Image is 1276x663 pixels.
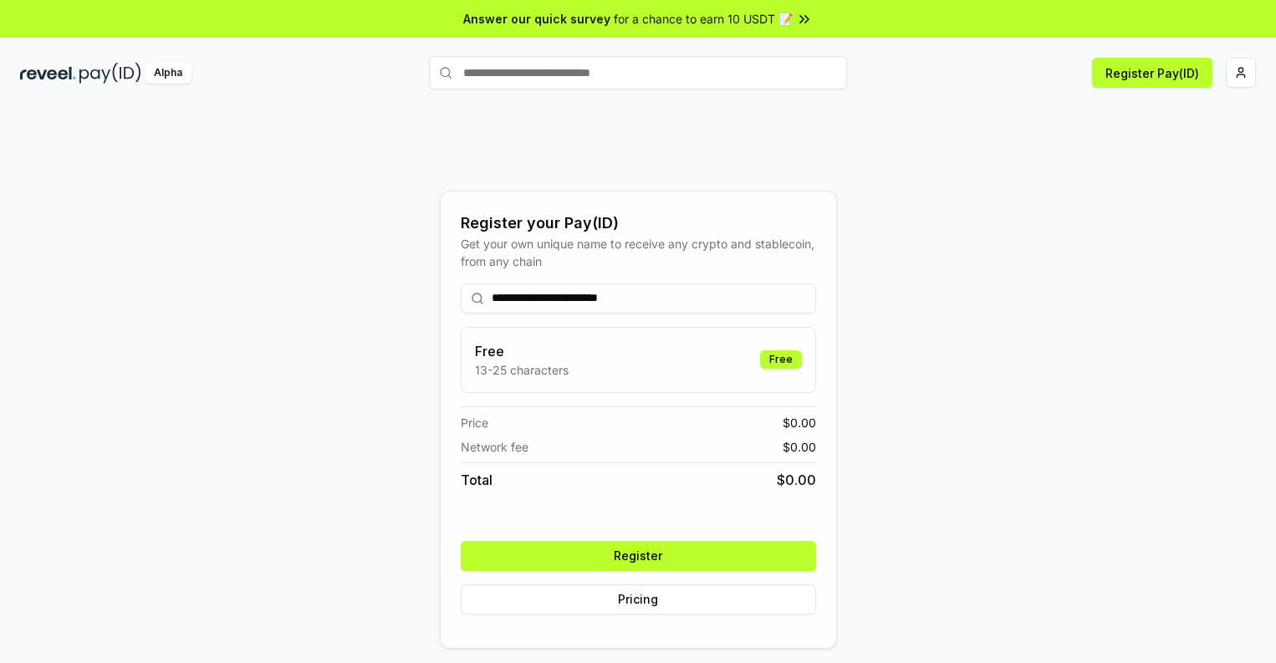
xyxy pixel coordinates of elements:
[475,361,569,379] p: 13-25 characters
[783,438,816,456] span: $ 0.00
[461,212,816,235] div: Register your Pay(ID)
[461,541,816,571] button: Register
[145,63,191,84] div: Alpha
[79,63,141,84] img: pay_id
[614,10,793,28] span: for a chance to earn 10 USDT 📝
[461,438,528,456] span: Network fee
[777,470,816,490] span: $ 0.00
[463,10,610,28] span: Answer our quick survey
[461,414,488,431] span: Price
[20,63,76,84] img: reveel_dark
[760,350,802,369] div: Free
[461,235,816,270] div: Get your own unique name to receive any crypto and stablecoin, from any chain
[783,414,816,431] span: $ 0.00
[461,584,816,615] button: Pricing
[461,470,493,490] span: Total
[475,341,569,361] h3: Free
[1092,58,1212,88] button: Register Pay(ID)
